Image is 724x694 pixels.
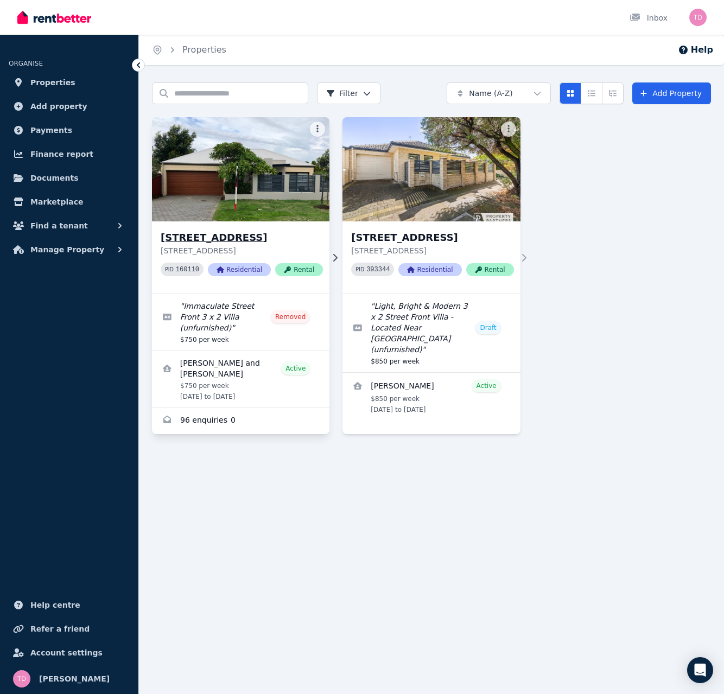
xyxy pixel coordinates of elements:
[9,594,130,616] a: Help centre
[152,408,329,434] a: Enquiries for 39a Birdwood Street, Innaloo
[30,243,104,256] span: Manage Property
[30,100,87,113] span: Add property
[398,263,461,276] span: Residential
[30,219,88,232] span: Find a tenant
[687,657,713,683] div: Open Intercom Messenger
[17,9,91,26] img: RentBetter
[366,266,390,273] code: 393344
[501,122,516,137] button: More options
[9,167,130,189] a: Documents
[466,263,514,276] span: Rental
[310,122,325,137] button: More options
[275,263,323,276] span: Rental
[342,294,520,372] a: Edit listing: Light, Bright & Modern 3 x 2 Street Front Villa - Located Near Parkland (unfurnished)
[689,9,707,26] img: Tom Dudek
[30,646,103,659] span: Account settings
[9,191,130,213] a: Marketplace
[447,82,551,104] button: Name (A-Z)
[9,215,130,237] button: Find a tenant
[560,82,581,104] button: Card view
[9,119,130,141] a: Payments
[351,245,513,256] p: [STREET_ADDRESS]
[602,82,624,104] button: Expanded list view
[30,171,79,184] span: Documents
[139,35,239,65] nav: Breadcrumb
[317,82,380,104] button: Filter
[165,266,174,272] small: PID
[9,618,130,640] a: Refer a friend
[351,230,513,245] h3: [STREET_ADDRESS]
[560,82,624,104] div: View options
[630,12,668,23] div: Inbox
[9,239,130,260] button: Manage Property
[176,266,199,273] code: 160110
[632,82,711,104] a: Add Property
[342,117,520,221] img: 128A Odin Rd, Innaloo
[208,263,271,276] span: Residential
[30,599,80,612] span: Help centre
[148,114,334,224] img: 39a Birdwood Street, Innaloo
[30,76,75,89] span: Properties
[9,60,43,67] span: ORGANISE
[30,195,83,208] span: Marketplace
[355,266,364,272] small: PID
[152,117,329,294] a: 39a Birdwood Street, Innaloo[STREET_ADDRESS][STREET_ADDRESS]PID 160110ResidentialRental
[9,143,130,165] a: Finance report
[581,82,602,104] button: Compact list view
[152,351,329,408] a: View details for Karla Mendiburu and Kathryn Goodenough
[161,245,323,256] p: [STREET_ADDRESS]
[39,672,110,685] span: [PERSON_NAME]
[152,294,329,351] a: Edit listing: Immaculate Street Front 3 x 2 Villa (unfurnished)
[469,88,513,99] span: Name (A-Z)
[30,148,93,161] span: Finance report
[342,117,520,294] a: 128A Odin Rd, Innaloo[STREET_ADDRESS][STREET_ADDRESS]PID 393344ResidentialRental
[13,670,30,687] img: Tom Dudek
[9,642,130,664] a: Account settings
[161,230,323,245] h3: [STREET_ADDRESS]
[30,622,90,635] span: Refer a friend
[326,88,358,99] span: Filter
[182,44,226,55] a: Properties
[9,72,130,93] a: Properties
[342,373,520,421] a: View details for Sebastien Dudek
[678,43,713,56] button: Help
[9,95,130,117] a: Add property
[30,124,72,137] span: Payments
